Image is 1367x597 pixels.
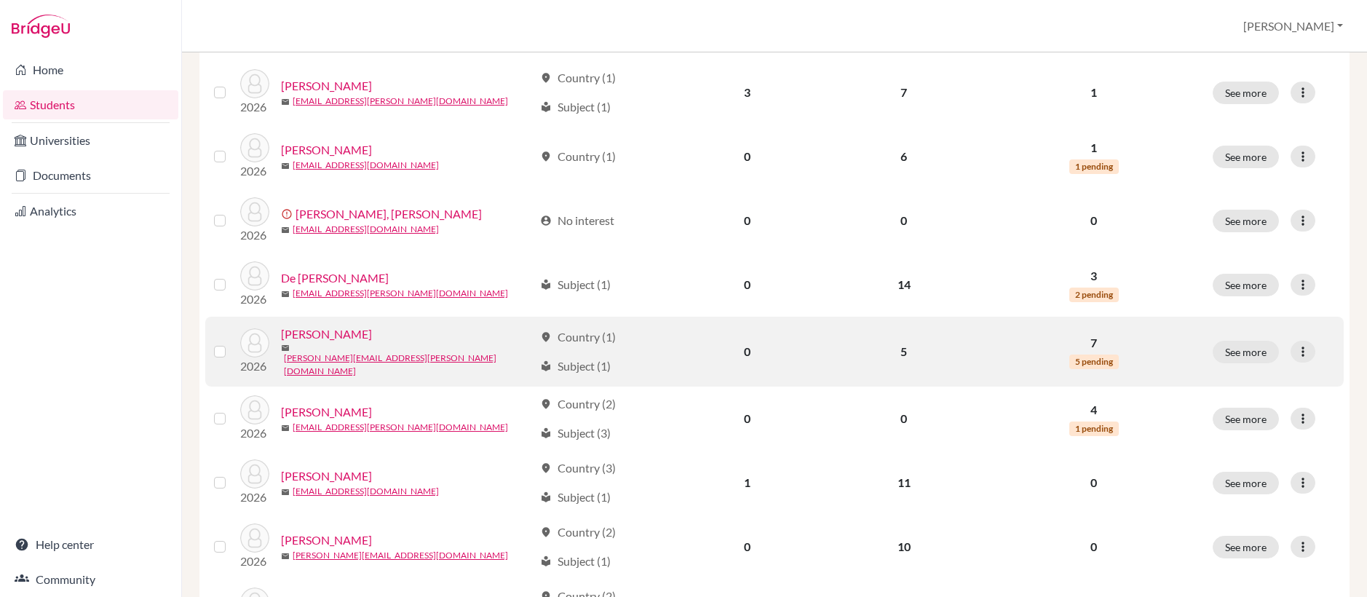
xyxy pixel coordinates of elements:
[993,84,1195,101] p: 1
[540,72,552,84] span: location_on
[540,148,616,165] div: Country (1)
[823,387,984,451] td: 0
[284,352,534,378] a: [PERSON_NAME][EMAIL_ADDRESS][PERSON_NAME][DOMAIN_NAME]
[823,515,984,579] td: 10
[1213,341,1279,363] button: See more
[240,489,269,506] p: 2026
[540,459,616,477] div: Country (3)
[281,208,296,220] span: error_outline
[671,253,823,317] td: 0
[293,95,508,108] a: [EMAIL_ADDRESS][PERSON_NAME][DOMAIN_NAME]
[993,401,1195,419] p: 4
[1237,12,1350,40] button: [PERSON_NAME]
[281,77,372,95] a: [PERSON_NAME]
[293,421,508,434] a: [EMAIL_ADDRESS][PERSON_NAME][DOMAIN_NAME]
[671,189,823,253] td: 0
[1213,408,1279,430] button: See more
[1213,210,1279,232] button: See more
[1069,159,1119,174] span: 1 pending
[240,328,269,357] img: de Verteuil, Cameron
[540,523,616,541] div: Country (2)
[540,491,552,503] span: local_library
[993,474,1195,491] p: 0
[823,60,984,124] td: 7
[281,488,290,497] span: mail
[540,69,616,87] div: Country (1)
[1213,472,1279,494] button: See more
[281,226,290,234] span: mail
[3,161,178,190] a: Documents
[281,403,372,421] a: [PERSON_NAME]
[540,462,552,474] span: location_on
[540,395,616,413] div: Country (2)
[540,427,552,439] span: local_library
[540,276,611,293] div: Subject (1)
[540,398,552,410] span: location_on
[281,467,372,485] a: [PERSON_NAME]
[671,515,823,579] td: 0
[281,325,372,343] a: [PERSON_NAME]
[281,290,290,298] span: mail
[671,124,823,189] td: 0
[3,565,178,594] a: Community
[993,139,1195,157] p: 1
[823,317,984,387] td: 5
[293,287,508,300] a: [EMAIL_ADDRESS][PERSON_NAME][DOMAIN_NAME]
[293,223,439,236] a: [EMAIL_ADDRESS][DOMAIN_NAME]
[823,451,984,515] td: 11
[1069,288,1119,302] span: 2 pending
[3,55,178,84] a: Home
[671,317,823,387] td: 0
[293,549,508,562] a: [PERSON_NAME][EMAIL_ADDRESS][DOMAIN_NAME]
[281,98,290,106] span: mail
[3,90,178,119] a: Students
[281,141,372,159] a: [PERSON_NAME]
[1213,82,1279,104] button: See more
[540,101,552,113] span: local_library
[240,197,269,226] img: Conyers, Kane
[3,126,178,155] a: Universities
[540,331,552,343] span: location_on
[540,553,611,570] div: Subject (1)
[1069,355,1119,369] span: 5 pending
[3,197,178,226] a: Analytics
[240,553,269,570] p: 2026
[993,212,1195,229] p: 0
[240,226,269,244] p: 2026
[293,159,439,172] a: [EMAIL_ADDRESS][DOMAIN_NAME]
[240,424,269,442] p: 2026
[540,279,552,290] span: local_library
[12,15,70,38] img: Bridge-U
[281,344,290,352] span: mail
[540,212,614,229] div: No interest
[240,261,269,290] img: De La Rosa, Evan
[240,98,269,116] p: 2026
[1213,536,1279,558] button: See more
[823,189,984,253] td: 0
[540,151,552,162] span: location_on
[671,60,823,124] td: 3
[281,162,290,170] span: mail
[240,290,269,308] p: 2026
[671,451,823,515] td: 1
[993,334,1195,352] p: 7
[281,424,290,432] span: mail
[540,424,611,442] div: Subject (3)
[293,485,439,498] a: [EMAIL_ADDRESS][DOMAIN_NAME]
[540,360,552,372] span: local_library
[240,162,269,180] p: 2026
[240,395,269,424] img: Evans, Piper
[1213,146,1279,168] button: See more
[993,538,1195,556] p: 0
[540,215,552,226] span: account_circle
[823,124,984,189] td: 6
[993,267,1195,285] p: 3
[540,556,552,567] span: local_library
[540,489,611,506] div: Subject (1)
[1069,422,1119,436] span: 1 pending
[3,530,178,559] a: Help center
[240,523,269,553] img: Hiranandani, Krish
[1213,274,1279,296] button: See more
[540,526,552,538] span: location_on
[281,552,290,561] span: mail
